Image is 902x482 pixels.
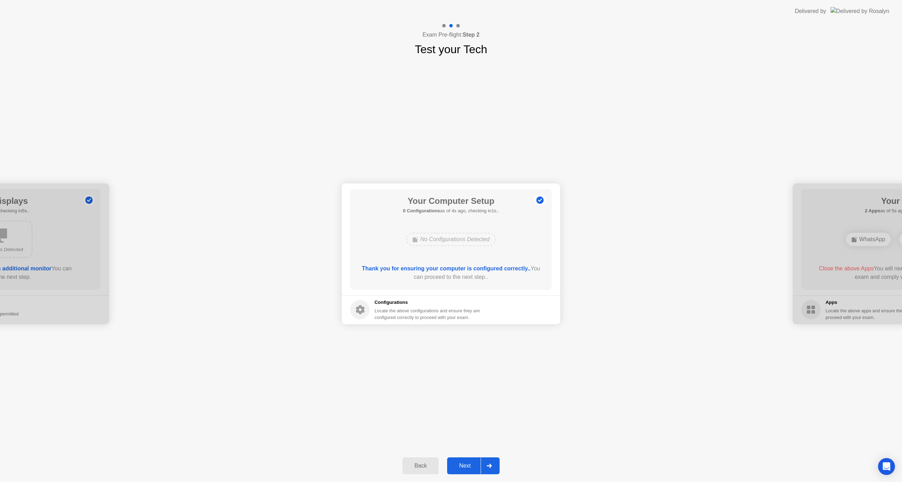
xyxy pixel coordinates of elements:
[878,458,895,475] div: Open Intercom Messenger
[403,195,499,207] h1: Your Computer Setup
[375,299,481,306] h5: Configurations
[795,7,826,15] div: Delivered by
[830,7,889,15] img: Delivered by Rosalyn
[403,207,499,214] h5: as of 4s ago, checking in1s..
[463,32,480,38] b: Step 2
[447,457,500,474] button: Next
[375,307,481,321] div: Locate the above configurations and ensure they are configured correctly to proceed with your exam.
[403,208,440,213] b: 0 Configurations
[406,233,496,246] div: No Configurations Detected
[362,265,531,271] b: Thank you for ensuring your computer is configured correctly..
[449,463,481,469] div: Next
[404,463,437,469] div: Back
[422,31,480,39] h4: Exam Pre-flight:
[415,41,487,58] h1: Test your Tech
[360,264,542,281] div: You can proceed to the next step..
[402,457,439,474] button: Back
